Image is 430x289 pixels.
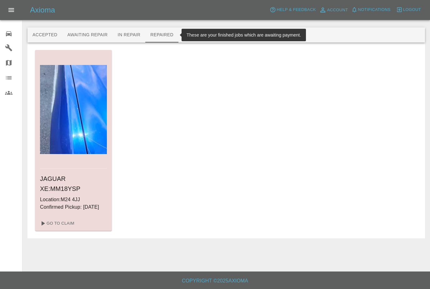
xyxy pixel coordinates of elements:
[358,6,391,13] span: Notifications
[37,218,76,228] a: Go To Claim
[317,5,350,15] a: Account
[403,6,421,13] span: Logout
[178,27,207,42] button: Paid
[268,5,317,15] button: Help & Feedback
[4,2,19,17] button: Open drawer
[277,6,316,13] span: Help & Feedback
[30,5,55,15] h5: Axioma
[62,27,112,42] button: Awaiting Repair
[40,174,107,194] h6: JAGUAR XE : MM18YSP
[145,27,178,42] button: Repaired
[40,203,107,211] p: Confirmed Pickup: [DATE]
[27,27,62,42] button: Accepted
[350,5,392,15] button: Notifications
[395,5,422,15] button: Logout
[113,27,146,42] button: In Repair
[327,7,348,14] span: Account
[5,277,425,285] h6: Copyright © 2025 Axioma
[40,196,107,203] p: Location: M24 4JJ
